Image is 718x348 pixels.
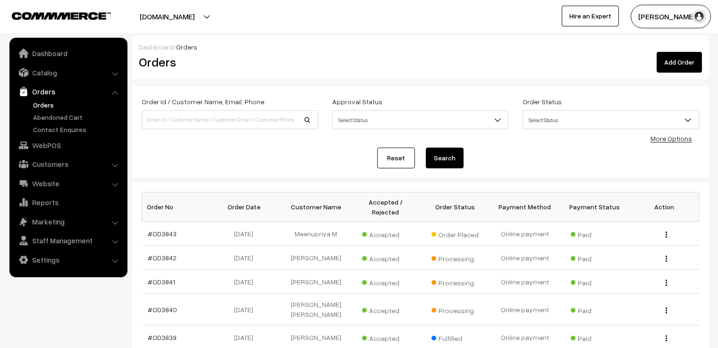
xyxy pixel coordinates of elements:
[666,335,667,341] img: Menu
[139,42,702,52] div: /
[421,192,490,222] th: Order Status
[142,192,212,222] th: Order No
[571,303,618,315] span: Paid
[31,100,124,110] a: Orders
[211,246,281,270] td: [DATE]
[148,333,177,341] a: #OD3839
[281,192,351,222] th: Customer Name
[666,280,667,286] img: Menu
[12,251,124,268] a: Settings
[362,275,409,288] span: Accepted
[362,331,409,343] span: Accepted
[148,254,177,262] a: #OD3842
[148,306,177,314] a: #OD3840
[12,194,124,211] a: Reports
[281,294,351,325] td: [PERSON_NAME] [PERSON_NAME]
[490,192,560,222] th: Payment Method
[31,112,124,122] a: Abandoned Cart
[351,192,421,222] th: Accepted / Rejected
[12,232,124,249] a: Staff Management
[631,5,711,28] button: [PERSON_NAME]
[211,192,281,222] th: Order Date
[650,134,692,142] a: More Options
[12,64,124,81] a: Catalog
[211,270,281,294] td: [DATE]
[490,270,560,294] td: Online payment
[666,232,667,238] img: Menu
[571,227,618,240] span: Paid
[139,43,173,51] a: Dashboard
[523,112,699,128] span: Select Status
[281,222,351,246] td: Meenupriya M
[148,230,177,238] a: #OD3843
[426,148,464,168] button: Search
[490,222,560,246] td: Online payment
[281,246,351,270] td: [PERSON_NAME]
[332,110,509,129] span: Select Status
[490,294,560,325] td: Online payment
[148,278,175,286] a: #OD3841
[431,275,479,288] span: Processing
[523,110,699,129] span: Select Status
[12,9,94,21] a: COMMMERCE
[523,97,562,107] label: Order Status
[560,192,630,222] th: Payment Status
[142,97,264,107] label: Order Id / Customer Name, Email, Phone
[332,97,382,107] label: Approval Status
[12,83,124,100] a: Orders
[692,9,706,24] img: user
[281,270,351,294] td: [PERSON_NAME]
[629,192,699,222] th: Action
[12,137,124,154] a: WebPOS
[362,303,409,315] span: Accepted
[362,251,409,264] span: Accepted
[31,124,124,134] a: Contact Enquires
[12,156,124,173] a: Customers
[12,12,111,19] img: COMMMERCE
[571,275,618,288] span: Paid
[571,331,618,343] span: Paid
[139,55,317,69] h2: Orders
[666,307,667,314] img: Menu
[142,110,318,129] input: Order Id / Customer Name / Customer Email / Customer Phone
[176,43,197,51] span: Orders
[431,303,479,315] span: Processing
[666,256,667,262] img: Menu
[12,175,124,192] a: Website
[211,222,281,246] td: [DATE]
[490,246,560,270] td: Online payment
[211,294,281,325] td: [DATE]
[377,148,415,168] a: Reset
[107,5,228,28] button: [DOMAIN_NAME]
[12,213,124,230] a: Marketing
[657,52,702,73] a: Add Order
[431,251,479,264] span: Processing
[362,227,409,240] span: Accepted
[431,227,479,240] span: Order Placed
[333,112,508,128] span: Select Status
[12,45,124,62] a: Dashboard
[431,331,479,343] span: Fulfilled
[562,6,619,26] a: Hire an Expert
[571,251,618,264] span: Paid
